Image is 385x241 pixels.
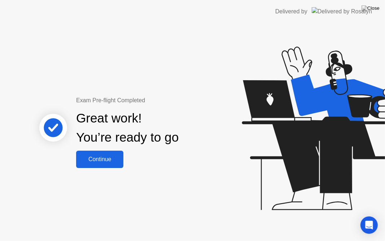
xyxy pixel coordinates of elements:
img: Delivered by Rosalyn [312,7,372,16]
div: Delivered by [275,7,307,16]
button: Continue [76,151,123,168]
div: Exam Pre-flight Completed [76,96,225,105]
img: Close [362,5,380,11]
div: Continue [78,156,121,163]
div: Great work! You’re ready to go [76,109,179,147]
div: Open Intercom Messenger [360,216,378,234]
